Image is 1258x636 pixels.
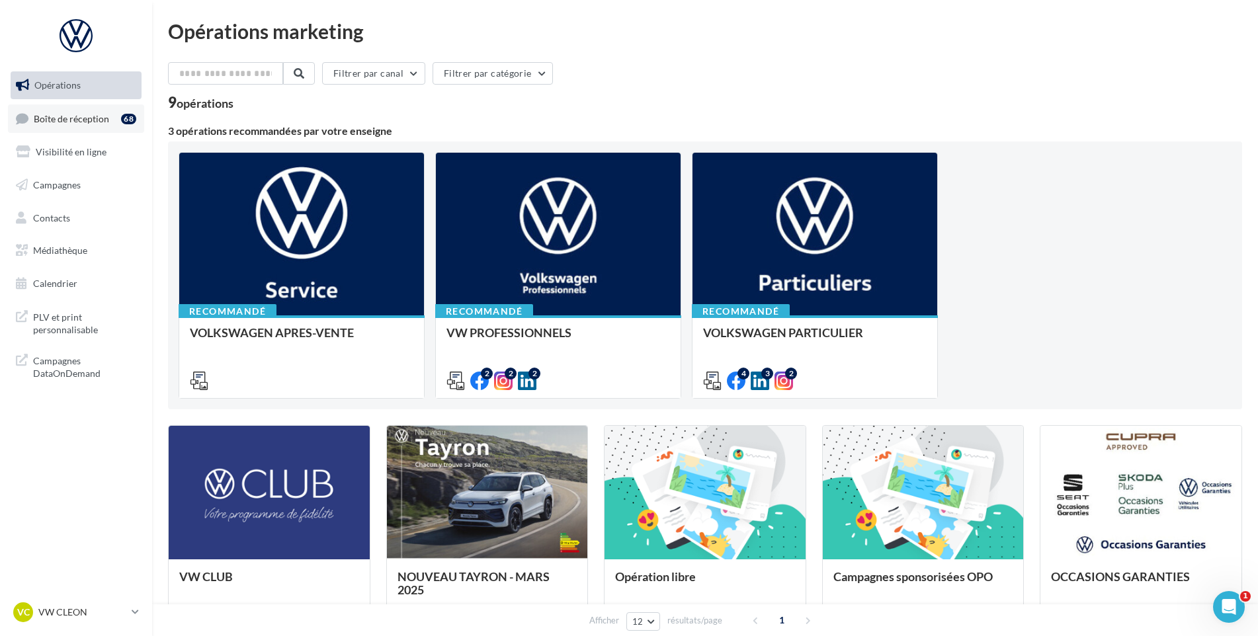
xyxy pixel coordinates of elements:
span: Calendrier [33,278,77,289]
span: Boîte de réception [34,112,109,124]
span: VW CLUB [179,569,233,584]
span: Visibilité en ligne [36,146,106,157]
div: 2 [528,368,540,379]
span: Opérations [34,79,81,91]
a: VC VW CLEON [11,600,142,625]
span: Contacts [33,212,70,223]
div: 68 [121,114,136,124]
div: 3 [761,368,773,379]
div: Recommandé [692,304,790,319]
span: VOLKSWAGEN APRES-VENTE [190,325,354,340]
a: Campagnes DataOnDemand [8,346,144,385]
span: VOLKSWAGEN PARTICULIER [703,325,863,340]
div: 4 [737,368,749,379]
div: 2 [481,368,493,379]
button: 12 [626,612,660,631]
span: VC [17,606,30,619]
span: OCCASIONS GARANTIES [1051,569,1190,584]
span: Campagnes DataOnDemand [33,352,136,380]
span: VW PROFESSIONNELS [446,325,571,340]
iframe: Intercom live chat [1213,591,1245,623]
a: PLV et print personnalisable [8,303,144,342]
span: NOUVEAU TAYRON - MARS 2025 [398,569,550,597]
button: Filtrer par catégorie [433,62,553,85]
div: 2 [785,368,797,379]
div: opérations [177,97,233,109]
span: Opération libre [615,569,696,584]
span: PLV et print personnalisable [33,308,136,337]
div: 2 [505,368,517,379]
a: Boîte de réception68 [8,104,144,133]
div: Recommandé [435,304,533,319]
span: Afficher [589,614,619,627]
div: Recommandé [179,304,276,319]
div: 3 opérations recommandées par votre enseigne [168,126,1242,136]
span: 1 [1240,591,1251,602]
span: Campagnes [33,179,81,190]
span: Médiathèque [33,245,87,256]
p: VW CLEON [38,606,126,619]
a: Campagnes [8,171,144,199]
a: Calendrier [8,270,144,298]
span: 12 [632,616,644,627]
span: Campagnes sponsorisées OPO [833,569,993,584]
div: Opérations marketing [168,21,1242,41]
span: résultats/page [667,614,722,627]
a: Contacts [8,204,144,232]
div: 9 [168,95,233,110]
a: Opérations [8,71,144,99]
span: 1 [771,610,792,631]
button: Filtrer par canal [322,62,425,85]
a: Médiathèque [8,237,144,264]
a: Visibilité en ligne [8,138,144,166]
